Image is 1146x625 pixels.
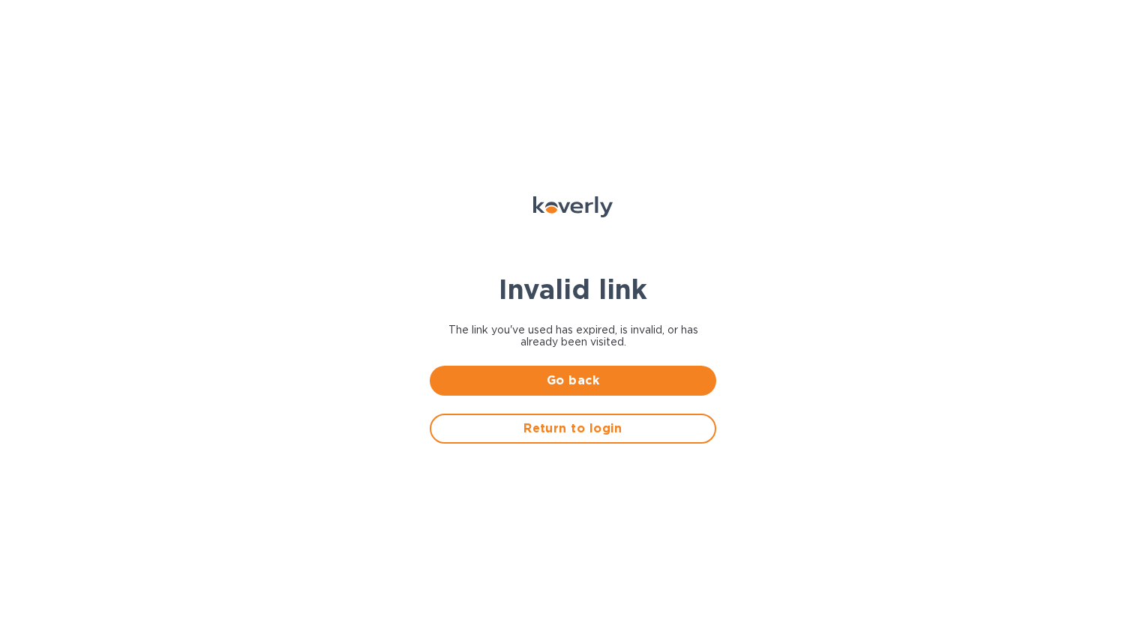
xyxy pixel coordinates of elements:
[442,372,704,390] span: Go back
[499,273,647,306] b: Invalid link
[443,420,703,438] span: Return to login
[430,366,716,396] button: Go back
[430,414,716,444] button: Return to login
[430,324,716,348] span: The link you've used has expired, is invalid, or has already been visited.
[533,196,613,217] img: Koverly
